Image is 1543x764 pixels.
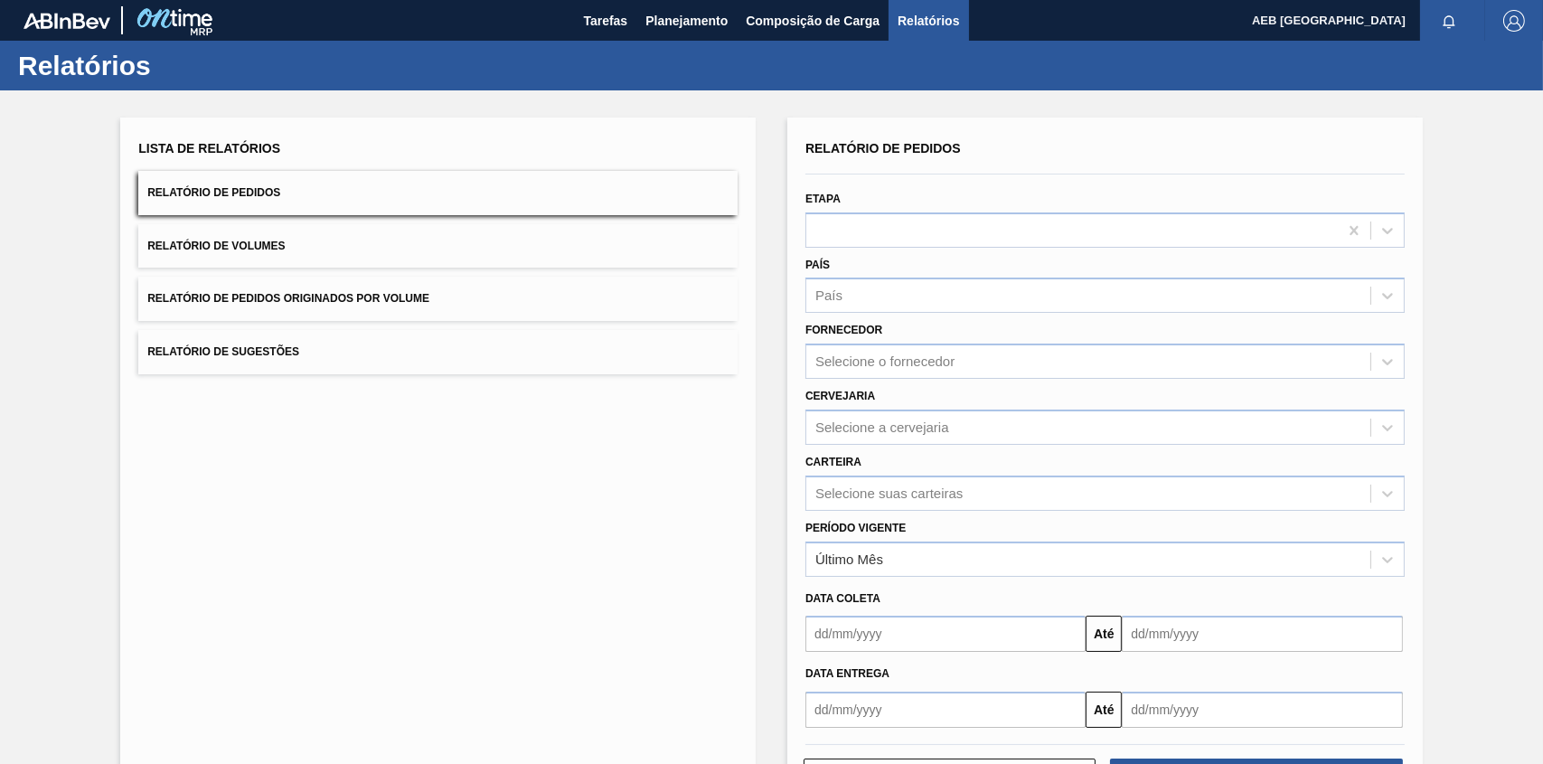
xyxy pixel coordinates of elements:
[1420,8,1478,33] button: Notificações
[138,224,738,269] button: Relatório de Volumes
[805,692,1086,728] input: dd/mm/yyyy
[138,330,738,374] button: Relatório de Sugestões
[147,240,285,252] span: Relatório de Volumes
[138,141,280,156] span: Lista de Relatórios
[898,10,959,32] span: Relatórios
[138,277,738,321] button: Relatório de Pedidos Originados por Volume
[805,141,961,156] span: Relatório de Pedidos
[138,171,738,215] button: Relatório de Pedidos
[645,10,728,32] span: Planejamento
[805,667,889,680] span: Data entrega
[1503,10,1525,32] img: Logout
[815,552,883,567] div: Último Mês
[805,522,906,534] label: Período Vigente
[805,193,841,205] label: Etapa
[805,592,880,605] span: Data coleta
[805,259,830,271] label: País
[746,10,880,32] span: Composição de Carga
[147,292,429,305] span: Relatório de Pedidos Originados por Volume
[1086,616,1122,652] button: Até
[147,186,280,199] span: Relatório de Pedidos
[805,456,861,468] label: Carteira
[147,345,299,358] span: Relatório de Sugestões
[1122,616,1402,652] input: dd/mm/yyyy
[805,324,882,336] label: Fornecedor
[1122,692,1402,728] input: dd/mm/yyyy
[815,486,963,501] div: Selecione suas carteiras
[815,420,949,435] div: Selecione a cervejaria
[1086,692,1122,728] button: Até
[24,13,110,29] img: TNhmsLtSVTkK8tSr43FrP2fwEKptu5GPRR3wAAAABJRU5ErkJggg==
[805,616,1086,652] input: dd/mm/yyyy
[815,288,842,304] div: País
[805,390,875,402] label: Cervejaria
[583,10,627,32] span: Tarefas
[18,55,339,76] h1: Relatórios
[815,354,955,370] div: Selecione o fornecedor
